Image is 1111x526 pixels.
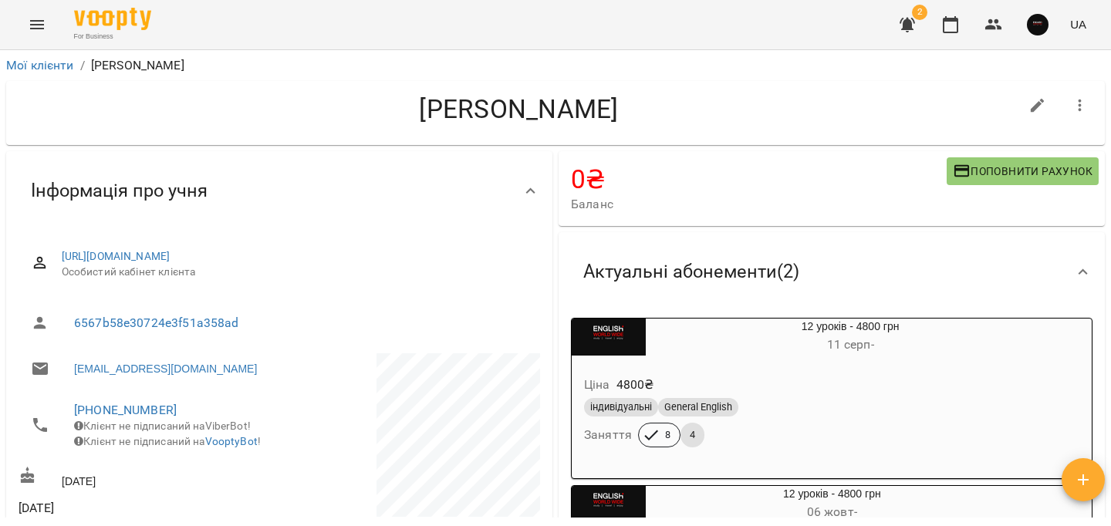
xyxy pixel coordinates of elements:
button: Menu [19,6,56,43]
span: Баланс [571,195,947,214]
span: Особистий кабінет клієнта [62,265,528,280]
a: VooptyBot [205,435,258,447]
div: 12 уроків - 4800 грн [572,486,646,523]
h6: Ціна [584,374,610,396]
img: Voopty Logo [74,8,151,30]
span: Інформація про учня [31,179,208,203]
span: UA [1070,16,1086,32]
h6: Заняття [584,424,632,446]
span: Поповнити рахунок [953,162,1092,180]
span: For Business [74,32,151,42]
a: Мої клієнти [6,58,74,72]
button: Поповнити рахунок [947,157,1099,185]
p: [PERSON_NAME] [91,56,184,75]
span: Клієнт не підписаний на ViberBot! [74,420,251,432]
div: 12 уроків - 4800 грн [646,319,1055,356]
span: 8 [656,428,680,442]
a: [PHONE_NUMBER] [74,403,177,417]
p: 4800 ₴ [616,376,654,394]
a: 6567b58e30724e3f51a358ad [74,315,239,330]
div: [DATE] [15,464,279,492]
img: 5eed76f7bd5af536b626cea829a37ad3.jpg [1027,14,1049,35]
span: Клієнт не підписаний на ! [74,435,261,447]
div: 12 уроків - 4800 грн [646,486,1018,523]
span: [DATE] [19,499,276,518]
span: індивідуальні [584,400,658,414]
button: UA [1064,10,1092,39]
li: / [80,56,85,75]
span: 2 [912,5,927,20]
h4: 0 ₴ [571,164,947,195]
div: Інформація про учня [6,151,552,231]
button: 12 уроків - 4800 грн11 серп- Ціна4800₴індивідуальніGeneral EnglishЗаняття84 [572,319,1055,466]
span: 4 [680,428,704,442]
a: [URL][DOMAIN_NAME] [62,250,171,262]
nav: breadcrumb [6,56,1105,75]
div: 12 уроків - 4800 грн [572,319,646,356]
span: Актуальні абонементи ( 2 ) [583,260,799,284]
span: 11 серп - [827,337,874,352]
span: 06 жовт - [807,504,857,519]
a: [EMAIL_ADDRESS][DOMAIN_NAME] [74,361,257,376]
span: General English [658,400,738,414]
div: Актуальні абонементи(2) [559,232,1105,312]
h4: [PERSON_NAME] [19,93,1019,125]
